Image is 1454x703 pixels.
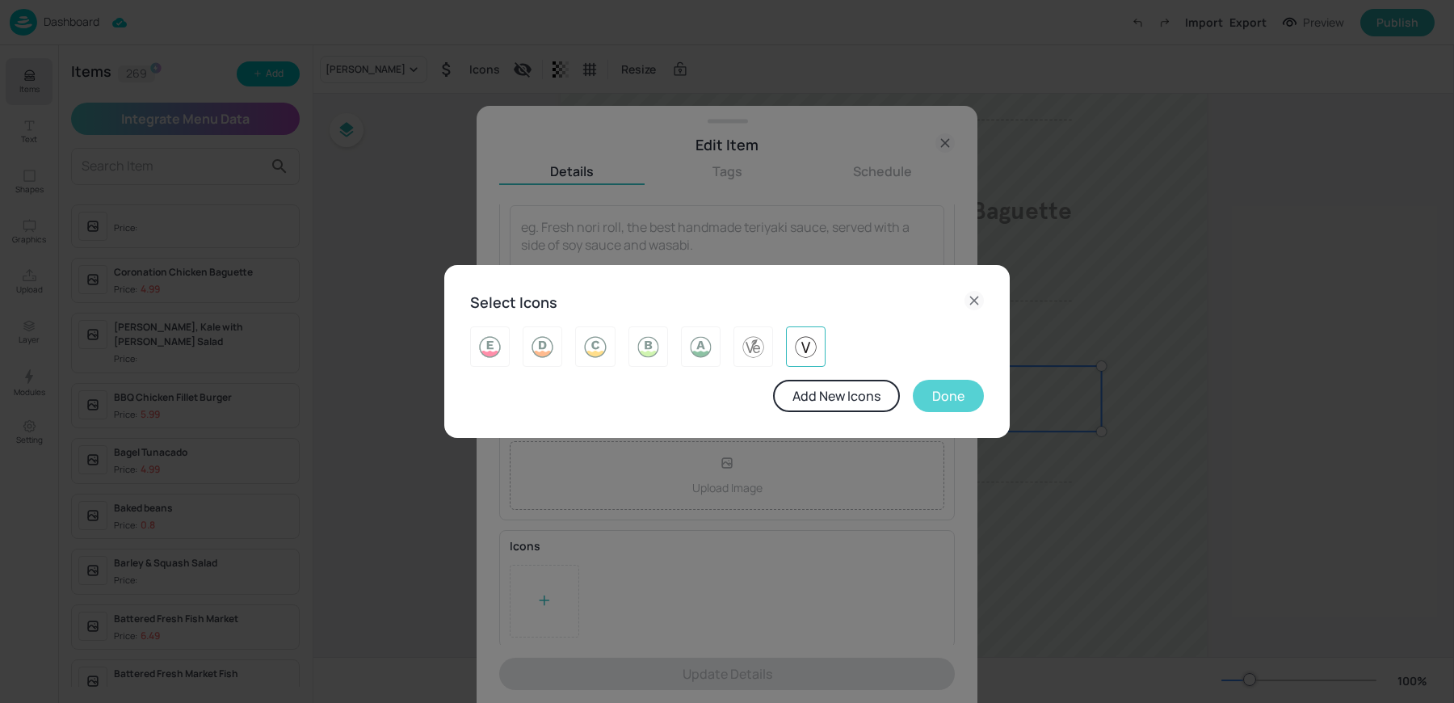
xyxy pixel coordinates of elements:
img: 2025-05-23-1748002478905wufosrlky8j.svg [688,334,713,360]
button: Add New Icons [773,380,900,412]
img: 2025-05-23-1748002494059mh20copv50l.svg [582,334,607,360]
img: 2025-05-23-17480024856412e950u6za4x.svg [636,334,661,360]
button: Done [913,380,984,412]
img: 2025-05-23-17480025044800adiv6njwp3r.svg [530,334,555,360]
img: 2025-05-23-1748001211507abz76z1vbya.svg [741,334,766,360]
img: 2025-05-23-1748001205850469467qbu3v.svg [793,334,818,360]
img: 2025-05-23-1748002550993l8jxpbe2ird.svg [477,334,502,360]
h6: Select Icons [470,291,557,314]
